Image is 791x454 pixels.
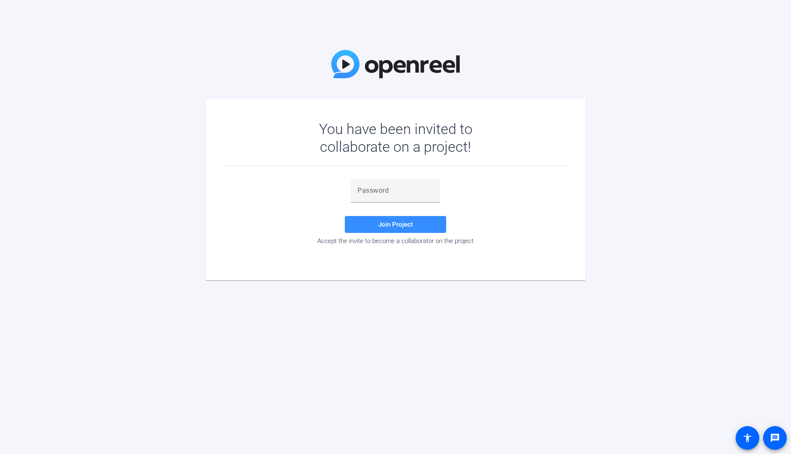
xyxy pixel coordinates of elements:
[331,50,460,78] img: OpenReel Logo
[295,120,497,156] div: You have been invited to collaborate on a project!
[742,433,753,443] mat-icon: accessibility
[357,186,434,196] input: Password
[222,237,569,245] div: Accept the invite to become a collaborator on the project
[770,433,780,443] mat-icon: message
[345,216,446,233] button: Join Project
[378,221,413,228] span: Join Project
